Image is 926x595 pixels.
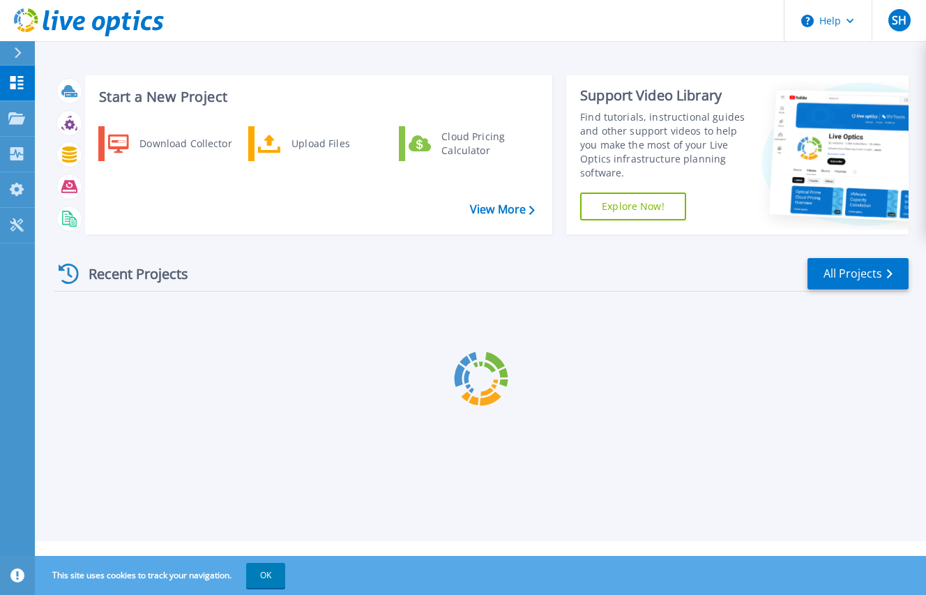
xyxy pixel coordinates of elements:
[132,130,238,158] div: Download Collector
[807,258,909,289] a: All Projects
[99,89,534,105] h3: Start a New Project
[246,563,285,588] button: OK
[580,86,750,105] div: Support Video Library
[892,15,906,26] span: SH
[580,193,686,220] a: Explore Now!
[54,257,207,291] div: Recent Projects
[98,126,241,161] a: Download Collector
[284,130,388,158] div: Upload Files
[399,126,542,161] a: Cloud Pricing Calculator
[434,130,538,158] div: Cloud Pricing Calculator
[248,126,391,161] a: Upload Files
[38,563,285,588] span: This site uses cookies to track your navigation.
[580,110,750,180] div: Find tutorials, instructional guides and other support videos to help you make the most of your L...
[470,203,535,216] a: View More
